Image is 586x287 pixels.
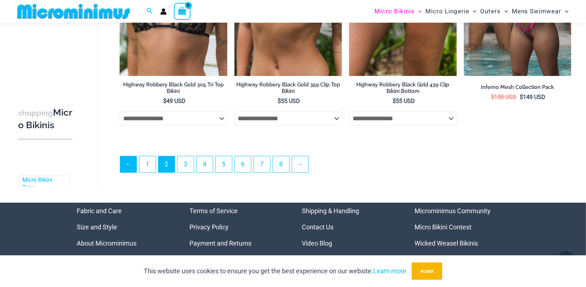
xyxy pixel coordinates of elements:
[292,156,308,172] a: →
[139,156,156,172] a: Page 1
[302,203,397,251] nav: Menu
[520,94,523,100] span: $
[234,81,342,98] a: Highway Robbery Black Gold 359 Clip Top Bikini
[158,156,175,172] span: Page 2
[163,98,166,104] span: $
[491,94,495,100] span: $
[144,266,406,277] p: This website uses cookies to ensure you get the best experience on our website.
[302,207,359,215] a: Shipping & Handling
[393,98,415,104] bdi: 55 USD
[14,3,133,19] img: MM SHOP LOGO FLAT
[18,108,53,117] span: shopping
[160,8,167,15] a: Account icon link
[415,2,422,21] span: Menu Toggle
[479,2,510,21] a: OutersMenu ToggleMenu Toggle
[415,223,471,231] a: Micro Bikini Contest
[120,81,227,95] h2: Highway Robbery Black Gold 305 Tri Top Bikini
[189,203,284,251] aside: Footer Widget 2
[372,1,572,22] nav: Site Navigation
[424,2,478,21] a: Micro LingerieMenu ToggleMenu Toggle
[501,2,508,21] span: Menu Toggle
[464,84,571,93] a: Inferno Mesh Collection Pack
[464,84,571,91] h2: Inferno Mesh Collection Pack
[480,2,501,21] span: Outers
[393,98,396,104] span: $
[302,239,332,247] a: Video Blog
[216,156,232,172] a: Page 5
[415,239,478,247] a: Wicked Weasel Bikinis
[189,207,238,215] a: Terms of Service
[77,207,122,215] a: Fabric and Care
[77,203,172,251] aside: Footer Widget 1
[147,7,153,16] a: Search icon link
[425,2,469,21] span: Micro Lingerie
[349,81,456,98] a: Highway Robbery Black Gold 439 Clip Bikini Bottom
[278,98,300,104] bdi: 55 USD
[302,203,397,251] aside: Footer Widget 3
[178,156,194,172] a: Page 3
[189,203,284,251] nav: Menu
[415,203,509,251] aside: Footer Widget 4
[412,263,442,280] button: Accept
[22,176,64,192] a: Micro Bikini Tops
[415,203,509,251] nav: Menu
[254,156,270,172] a: Page 7
[234,81,342,95] h2: Highway Robbery Black Gold 359 Clip Top Bikini
[373,2,424,21] a: Micro BikinisMenu ToggleMenu Toggle
[77,239,137,247] a: About Microminimus
[235,156,251,172] a: Page 6
[510,2,571,21] a: Mens SwimwearMenu ToggleMenu Toggle
[375,2,415,21] span: Micro Bikinis
[189,223,229,231] a: Privacy Policy
[120,156,571,177] nav: Product Pagination
[278,98,281,104] span: $
[163,98,185,104] bdi: 49 USD
[562,2,569,21] span: Menu Toggle
[189,239,251,247] a: Payment and Returns
[373,267,406,275] a: Learn more
[512,2,562,21] span: Mens Swimwear
[197,156,213,172] a: Page 4
[273,156,289,172] a: Page 8
[302,223,334,231] a: Contact Us
[120,81,227,98] a: Highway Robbery Black Gold 305 Tri Top Bikini
[174,3,191,19] a: View Shopping Cart, empty
[469,2,477,21] span: Menu Toggle
[120,156,137,172] a: ←
[415,207,491,215] a: Microminimus Community
[77,223,117,231] a: Size and Style
[520,94,546,100] bdi: 149 USD
[491,94,517,100] bdi: 158 USD
[349,81,456,95] h2: Highway Robbery Black Gold 439 Clip Bikini Bottom
[18,107,72,131] h3: Micro Bikinis
[77,203,172,251] nav: Menu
